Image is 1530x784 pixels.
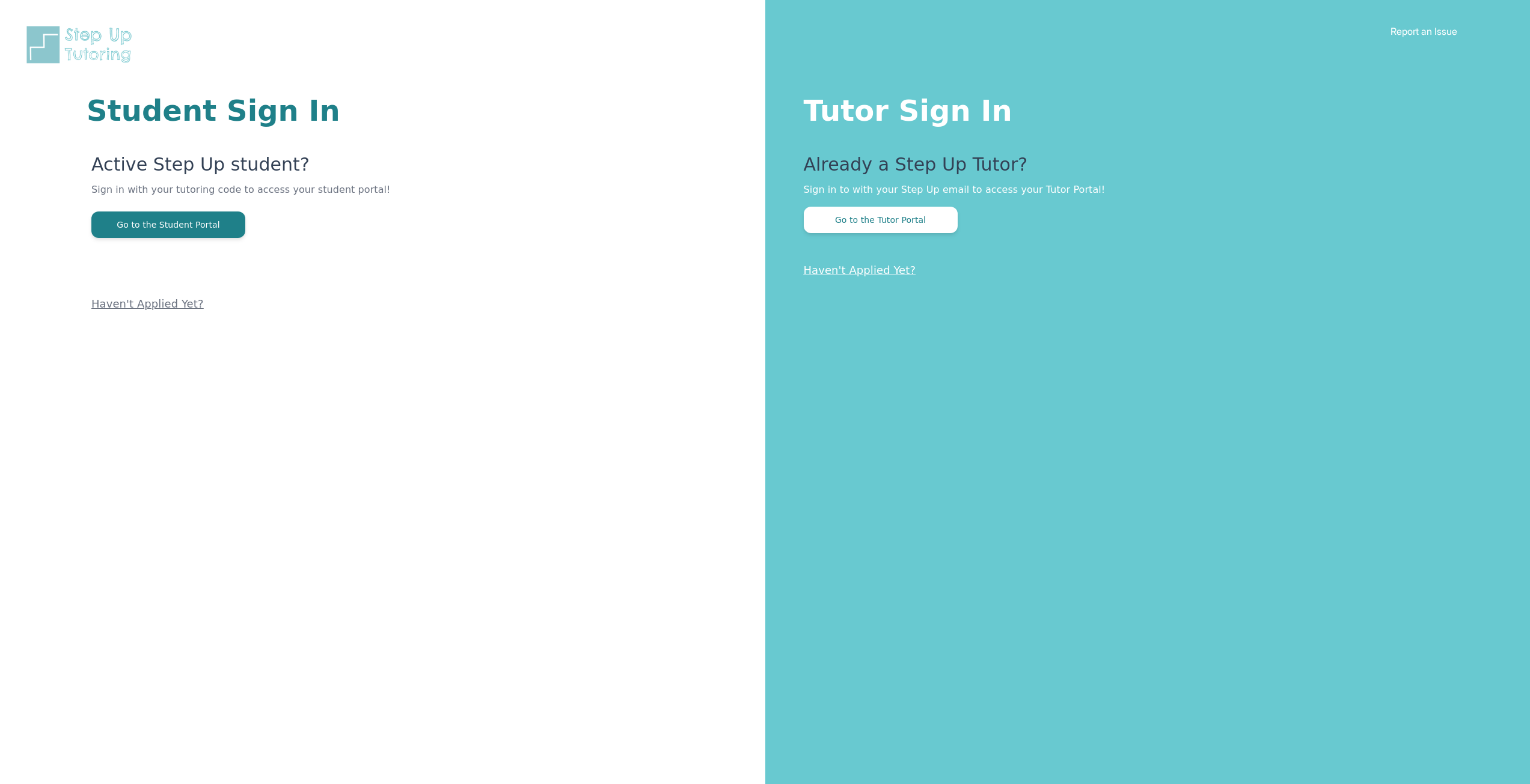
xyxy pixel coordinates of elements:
button: Go to the Student Portal [91,211,245,238]
p: Already a Step Up Tutor? [804,154,1483,183]
h1: Student Sign In [87,96,621,125]
p: Sign in with your tutoring code to access your student portal! [91,183,621,211]
a: Haven't Applied Yet? [804,264,916,276]
button: Go to the Tutor Portal [804,207,958,233]
p: Active Step Up student? [91,154,621,183]
img: Step Up Tutoring horizontal logo [24,24,139,65]
h1: Tutor Sign In [804,91,1483,125]
p: Sign in to with your Step Up email to access your Tutor Portal! [804,183,1483,197]
a: Go to the Student Portal [91,219,245,230]
a: Go to the Tutor Portal [804,214,958,225]
a: Haven't Applied Yet? [91,297,204,310]
a: Report an Issue [1391,25,1457,37]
